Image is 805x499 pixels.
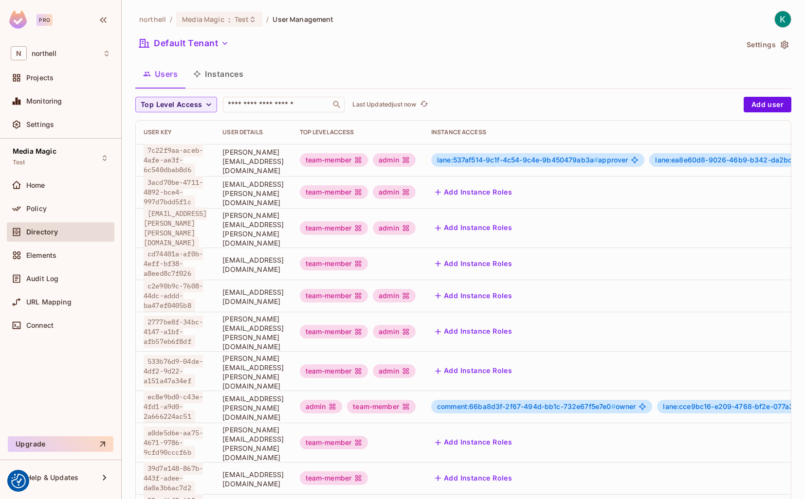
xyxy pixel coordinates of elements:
[26,321,54,329] span: Connect
[135,97,217,112] button: Top Level Access
[26,97,62,105] span: Monitoring
[222,425,284,462] span: [PERSON_NAME][EMAIL_ADDRESS][PERSON_NAME][DOMAIN_NAME]
[144,462,203,494] span: 39d7e148-867b-443f-adee-da0a3b6ac7d2
[373,289,416,303] div: admin
[418,99,430,110] button: refresh
[300,325,368,339] div: team-member
[32,50,56,57] span: Workspace: northell
[300,153,368,167] div: team-member
[273,15,333,24] span: User Management
[431,363,516,379] button: Add Instance Roles
[347,400,416,413] div: team-member
[222,394,284,422] span: [EMAIL_ADDRESS][PERSON_NAME][DOMAIN_NAME]
[373,221,416,235] div: admin
[26,74,54,82] span: Projects
[222,128,284,136] div: User Details
[144,355,203,387] span: 533b76d9-04de-4df2-9d22-a151a47a34ef
[420,100,428,109] span: refresh
[26,181,45,189] span: Home
[373,364,416,378] div: admin
[352,101,416,108] p: Last Updated just now
[300,221,368,235] div: team-member
[11,46,27,60] span: N
[431,220,516,236] button: Add Instance Roles
[431,324,516,339] button: Add Instance Roles
[135,36,233,51] button: Default Tenant
[144,316,203,348] span: 2777be8f-34bc-4147-a1bf-afb57eb6f8df
[228,16,231,23] span: :
[135,62,185,86] button: Users
[431,470,516,486] button: Add Instance Roles
[416,99,430,110] span: Click to refresh data
[144,144,203,176] span: 7c22f9aa-aceb-4afe-ae3f-6c540dbab8d6
[9,11,27,29] img: SReyMgAAAABJRU5ErkJggg==
[222,287,284,306] span: [EMAIL_ADDRESS][DOMAIN_NAME]
[144,128,207,136] div: User Key
[300,257,368,270] div: team-member
[431,256,516,271] button: Add Instance Roles
[26,298,72,306] span: URL Mapping
[222,314,284,351] span: [PERSON_NAME][EMAIL_ADDRESS][PERSON_NAME][DOMAIN_NAME]
[182,15,224,24] span: Media Magic
[144,280,203,312] span: c2e90b9c-7608-44dc-addd-ba47ef0405b8
[144,248,203,280] span: cd74401a-af0b-4eff-bf38-a8eed8c7f026
[300,400,343,413] div: admin
[300,128,416,136] div: Top Level Access
[431,288,516,303] button: Add Instance Roles
[141,99,202,111] span: Top Level Access
[144,207,207,249] span: [EMAIL_ADDRESS][PERSON_NAME][PERSON_NAME][DOMAIN_NAME]
[13,147,56,155] span: Media Magic
[744,97,791,112] button: Add user
[431,435,516,450] button: Add Instance Roles
[144,391,203,423] span: ec8e9bd0-c43e-4fd1-a9d0-2a666224ac51
[743,37,791,53] button: Settings
[437,156,628,164] span: approver
[144,427,203,459] span: a0de5d6e-aa75-4671-9786-9cfd90cccf6b
[437,402,616,410] span: comment:66ba8d3f-2f67-494d-bb1c-732e67f5e7e0
[144,176,203,208] span: 3acd70be-4711-4892-bce4-997d7bdd5f1c
[437,403,636,410] span: owner
[300,289,368,303] div: team-member
[431,184,516,200] button: Add Instance Roles
[611,402,616,410] span: #
[26,275,58,283] span: Audit Log
[222,255,284,274] span: [EMAIL_ADDRESS][DOMAIN_NAME]
[222,147,284,175] span: [PERSON_NAME][EMAIL_ADDRESS][DOMAIN_NAME]
[26,228,58,236] span: Directory
[373,185,416,199] div: admin
[266,15,269,24] li: /
[11,474,26,488] button: Consent Preferences
[222,211,284,248] span: [PERSON_NAME][EMAIL_ADDRESS][PERSON_NAME][DOMAIN_NAME]
[170,15,172,24] li: /
[13,159,25,166] span: Test
[26,251,56,259] span: Elements
[26,205,47,213] span: Policy
[373,153,416,167] div: admin
[222,354,284,391] span: [PERSON_NAME][EMAIL_ADDRESS][PERSON_NAME][DOMAIN_NAME]
[26,121,54,128] span: Settings
[235,15,249,24] span: Test
[222,470,284,488] span: [EMAIL_ADDRESS][DOMAIN_NAME]
[185,62,251,86] button: Instances
[26,474,78,481] span: Help & Updates
[11,474,26,488] img: Revisit consent button
[8,436,113,452] button: Upgrade
[139,15,166,24] span: the active workspace
[300,364,368,378] div: team-member
[437,156,598,164] span: lane:537af514-9c1f-4c54-9c4e-9b450479ab3a
[775,11,791,27] img: Kostia
[300,436,368,449] div: team-member
[222,179,284,207] span: [EMAIL_ADDRESS][PERSON_NAME][DOMAIN_NAME]
[373,325,416,339] div: admin
[300,185,368,199] div: team-member
[594,156,598,164] span: #
[300,471,368,485] div: team-member
[37,14,53,26] div: Pro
